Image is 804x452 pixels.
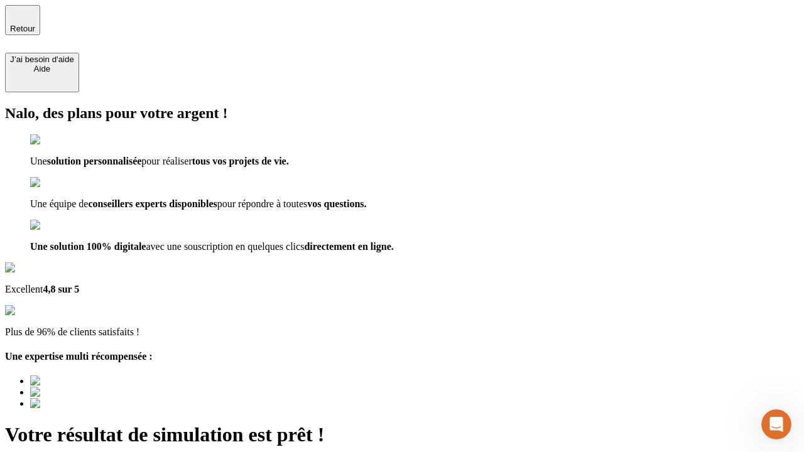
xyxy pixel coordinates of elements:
[761,409,791,439] iframe: Intercom live chat
[5,326,799,338] p: Plus de 96% de clients satisfaits !
[30,198,88,209] span: Une équipe de
[192,156,289,166] span: tous vos projets de vie.
[307,198,366,209] span: vos questions.
[5,423,799,446] h1: Votre résultat de simulation est prêt !
[146,241,304,252] span: avec une souscription en quelques clics
[43,284,79,294] span: 4,8 sur 5
[30,241,146,252] span: Une solution 100% digitale
[5,262,78,274] img: Google Review
[217,198,308,209] span: pour répondre à toutes
[30,375,146,387] img: Best savings advice award
[10,55,74,64] div: J’ai besoin d'aide
[5,351,799,362] h4: Une expertise multi récompensée :
[88,198,217,209] span: conseillers experts disponibles
[30,134,84,146] img: checkmark
[304,241,393,252] span: directement en ligne.
[10,64,74,73] div: Aide
[5,105,799,122] h2: Nalo, des plans pour votre argent !
[5,53,79,92] button: J’ai besoin d'aideAide
[30,177,84,188] img: checkmark
[141,156,192,166] span: pour réaliser
[10,24,35,33] span: Retour
[30,220,84,231] img: checkmark
[5,5,40,35] button: Retour
[5,284,43,294] span: Excellent
[30,387,146,398] img: Best savings advice award
[47,156,142,166] span: solution personnalisée
[30,156,47,166] span: Une
[30,398,146,409] img: Best savings advice award
[5,305,67,316] img: reviews stars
